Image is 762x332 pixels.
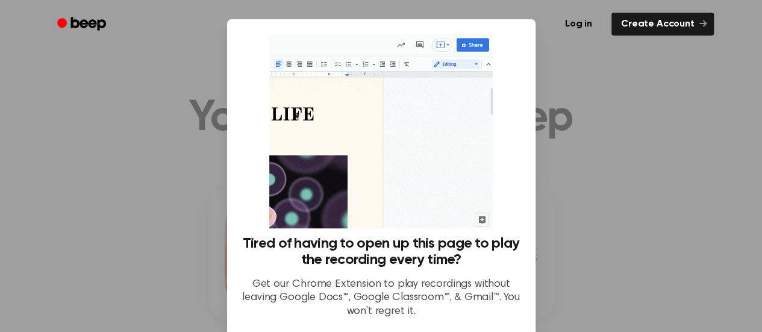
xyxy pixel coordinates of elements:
h3: Tired of having to open up this page to play the recording every time? [242,236,521,268]
a: Beep [49,13,117,36]
a: Log in [553,10,604,38]
p: Get our Chrome Extension to play recordings without leaving Google Docs™, Google Classroom™, & Gm... [242,278,521,319]
a: Create Account [611,13,714,36]
img: Beep extension in action [269,34,493,228]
